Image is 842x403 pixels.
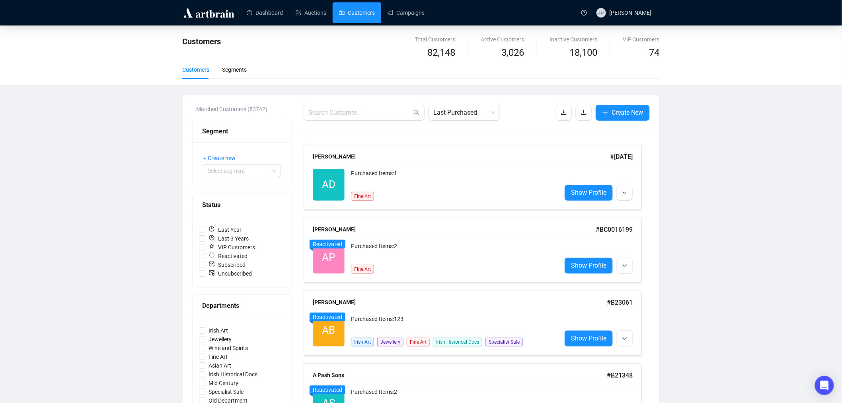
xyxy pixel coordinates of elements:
span: Unsubscribed [205,269,255,278]
span: 82,148 [427,45,455,61]
span: Last 3 Years [205,234,252,243]
div: Inactive Customers [550,35,597,44]
div: Status [202,200,282,210]
span: upload [581,109,587,115]
a: [PERSON_NAME]#B23061ABReactivatedPurchased Items:123Irish ArtJewelleryFine ArtIrish Historical Do... [304,291,650,356]
div: Total Customers [415,35,455,44]
div: Open Intercom Messenger [815,376,834,395]
div: [PERSON_NAME] [313,225,596,234]
span: Irish Art [351,338,374,346]
span: AD [322,176,335,193]
span: down [622,336,627,341]
span: Show Profile [571,260,606,270]
span: download [561,109,567,115]
div: Departments [202,301,282,311]
span: Mid Century [205,379,242,387]
span: Jewellery [205,335,235,344]
span: down [622,264,627,268]
span: Fine Art [407,338,430,346]
span: Show Profile [571,333,606,343]
span: VIP Customers [205,243,258,252]
span: Subscribed [205,260,249,269]
span: AP [322,249,335,266]
img: logo [182,6,236,19]
div: Segment [202,126,282,136]
div: A Pash Sons [313,371,607,380]
a: Dashboard [247,2,283,23]
span: Specialist Sale [205,387,247,396]
a: Customers [339,2,375,23]
span: Irish Art [205,326,231,335]
div: Purchased Items: 2 [351,242,555,258]
a: [PERSON_NAME]#BC0016199APReactivatedPurchased Items:2Fine ArtShow Profile [304,218,650,283]
div: Customers [182,65,209,74]
a: Campaigns [388,2,425,23]
span: Irish Historical Docs [433,338,482,346]
div: Segments [222,65,247,74]
span: 74 [649,47,660,58]
a: [PERSON_NAME]#[DATE]ADPurchased Items:1Fine ArtShow Profile [304,145,650,210]
span: Irish Historical Docs [205,370,261,379]
div: VIP Customers [623,35,660,44]
div: Purchased Items: 123 [351,315,555,331]
div: Purchased Items: 1 [351,169,555,185]
span: + Create new [203,154,236,162]
span: Wine and Spirits [205,344,251,352]
span: search [413,110,420,116]
span: 3,026 [501,45,524,61]
span: Asian Art [205,361,234,370]
button: + Create new [203,152,242,164]
span: Show Profile [571,188,606,198]
span: Reactivated [313,387,342,393]
span: Fine Art [205,352,231,361]
button: Create New [596,105,650,121]
span: Jewellery [377,338,403,346]
input: Search Customer... [308,108,412,117]
span: Create New [612,108,643,117]
span: question-circle [581,10,587,16]
div: Active Customers [481,35,524,44]
span: AB [322,322,335,338]
span: plus [602,109,608,115]
a: Show Profile [565,258,613,274]
span: AM [598,9,604,16]
a: Auctions [296,2,326,23]
span: Last Purchased [433,105,495,120]
span: # BC0016199 [596,226,633,233]
span: Fine Art [351,265,374,274]
span: Last Year [205,225,245,234]
div: [PERSON_NAME] [313,152,610,161]
span: # B21348 [607,372,633,379]
span: Reactivated [205,252,251,260]
span: 18,100 [569,45,597,61]
span: down [622,191,627,196]
a: Show Profile [565,331,613,346]
div: [PERSON_NAME] [313,298,607,307]
a: Show Profile [565,185,613,201]
span: Customers [182,37,221,46]
span: Specialist Sale [485,338,523,346]
div: Matched Customers (83742) [196,105,292,113]
span: Reactivated [313,241,342,247]
span: [PERSON_NAME] [609,10,652,16]
span: # [DATE] [610,153,633,160]
span: # B23061 [607,299,633,306]
span: Fine Art [351,192,374,201]
span: Reactivated [313,314,342,320]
